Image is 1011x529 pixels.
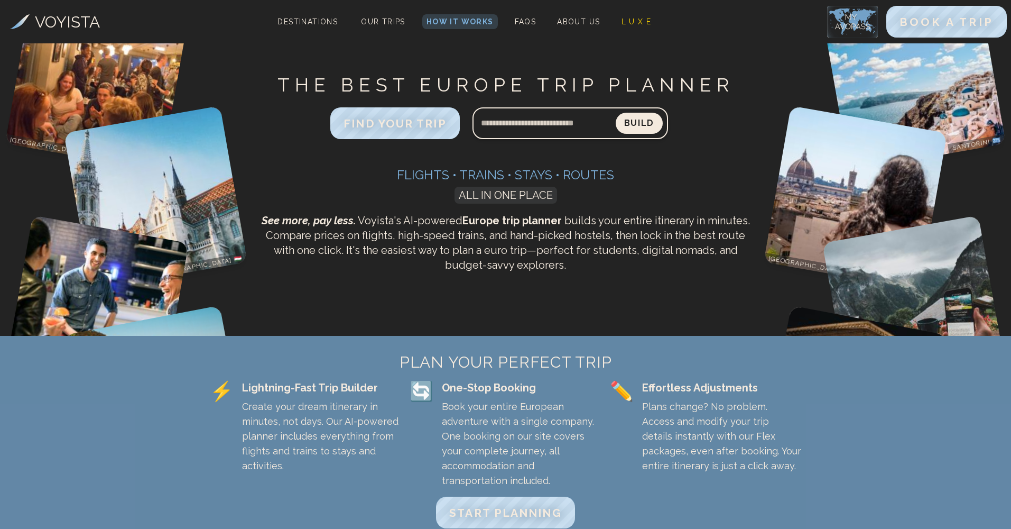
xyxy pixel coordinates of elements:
a: FIND YOUR TRIP [330,120,459,130]
span: START PLANNING [449,506,561,519]
span: 🔄 [410,380,433,402]
img: Nice [5,215,189,399]
button: FIND YOUR TRIP [330,107,459,139]
button: Build [616,113,663,134]
a: START PLANNING [436,509,574,519]
img: Gimmelwald [822,215,1006,399]
div: Effortless Adjustments [642,380,802,395]
h1: THE BEST EUROPE TRIP PLANNER [257,73,754,97]
span: About Us [557,17,600,26]
span: Destinations [273,13,342,44]
img: Voyista Logo [10,14,30,29]
a: Our Trips [357,14,410,29]
div: Lightning-Fast Trip Builder [242,380,402,395]
a: FAQs [511,14,541,29]
strong: Europe trip planner [462,214,562,227]
button: START PLANNING [436,497,574,528]
img: Budapest [64,106,247,289]
span: See more, pay less. [262,214,356,227]
span: ✏️ [610,380,634,402]
img: My Account [827,6,878,38]
a: How It Works [422,14,498,29]
span: ALL IN ONE PLACE [455,187,557,204]
span: Our Trips [361,17,405,26]
button: BOOK A TRIP [886,6,1007,38]
h2: PLAN YOUR PERFECT TRIP [210,353,802,372]
span: BOOK A TRIP [899,15,994,29]
span: FIND YOUR TRIP [344,117,446,130]
span: L U X E [622,17,652,26]
p: Plans change? No problem. Access and modify your trip details instantly with our Flex packages, e... [642,399,802,473]
span: FAQs [515,17,536,26]
a: L U X E [617,14,656,29]
a: About Us [553,14,604,29]
img: Florence [764,106,947,289]
input: Search query [472,111,616,136]
a: BOOK A TRIP [886,18,1007,28]
div: One-Stop Booking [442,380,601,395]
span: ⚡ [210,380,234,402]
p: Book your entire European adventure with a single company. One booking on our site covers your co... [442,399,601,488]
p: Create your dream itinerary in minutes, not days. Our AI-powered planner includes everything from... [242,399,402,473]
span: How It Works [426,17,494,26]
p: Voyista's AI-powered builds your entire itinerary in minutes. Compare prices on flights, high-spe... [257,213,754,272]
a: VOYISTA [10,10,100,34]
h3: VOYISTA [35,10,100,34]
h3: Flights • Trains • Stays • Routes [257,167,754,184]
